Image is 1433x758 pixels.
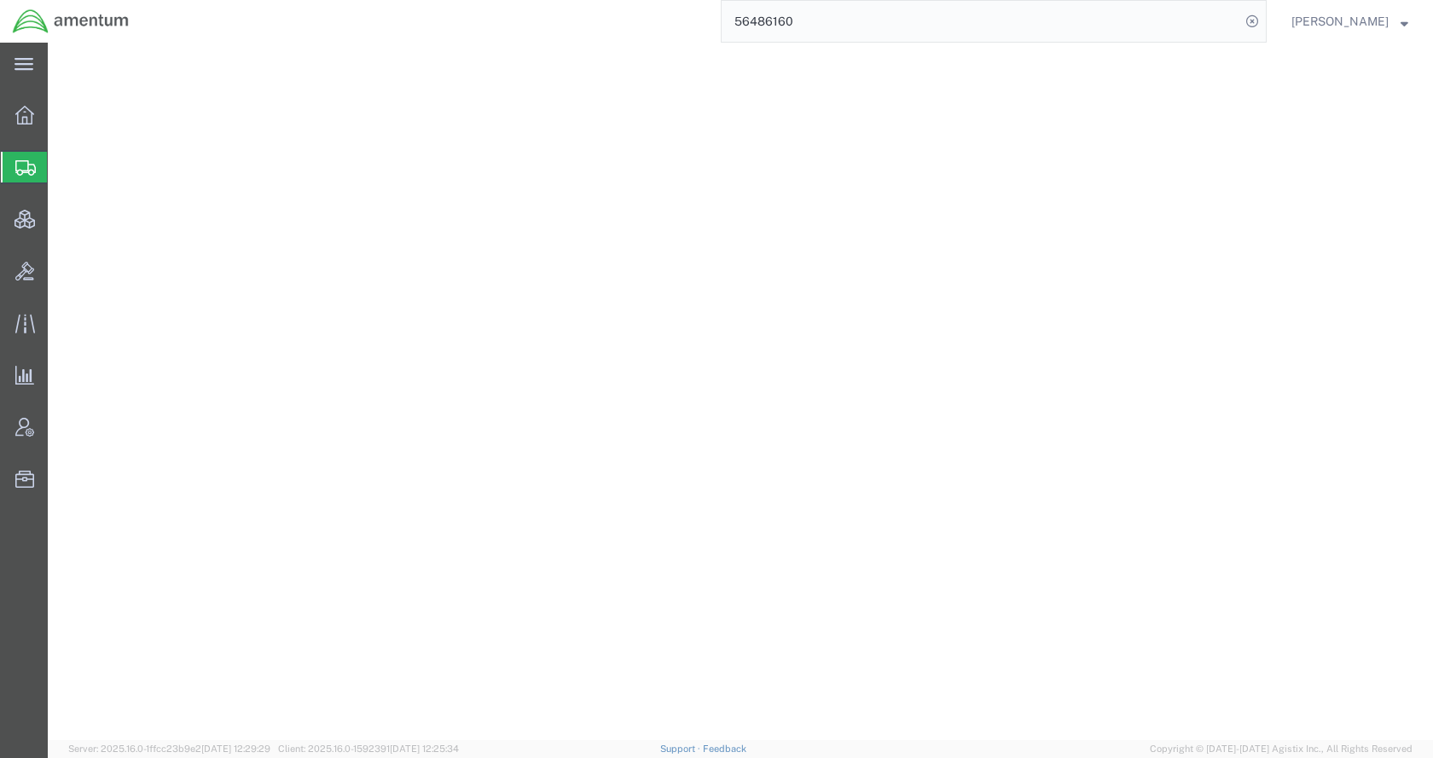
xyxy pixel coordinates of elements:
[1291,12,1389,31] span: Kent Gilman
[390,744,459,754] span: [DATE] 12:25:34
[660,744,703,754] a: Support
[703,744,746,754] a: Feedback
[48,43,1433,740] iframe: FS Legacy Container
[1150,742,1413,756] span: Copyright © [DATE]-[DATE] Agistix Inc., All Rights Reserved
[1291,11,1409,32] button: [PERSON_NAME]
[68,744,270,754] span: Server: 2025.16.0-1ffcc23b9e2
[722,1,1240,42] input: Search for shipment number, reference number
[278,744,459,754] span: Client: 2025.16.0-1592391
[201,744,270,754] span: [DATE] 12:29:29
[12,9,130,34] img: logo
